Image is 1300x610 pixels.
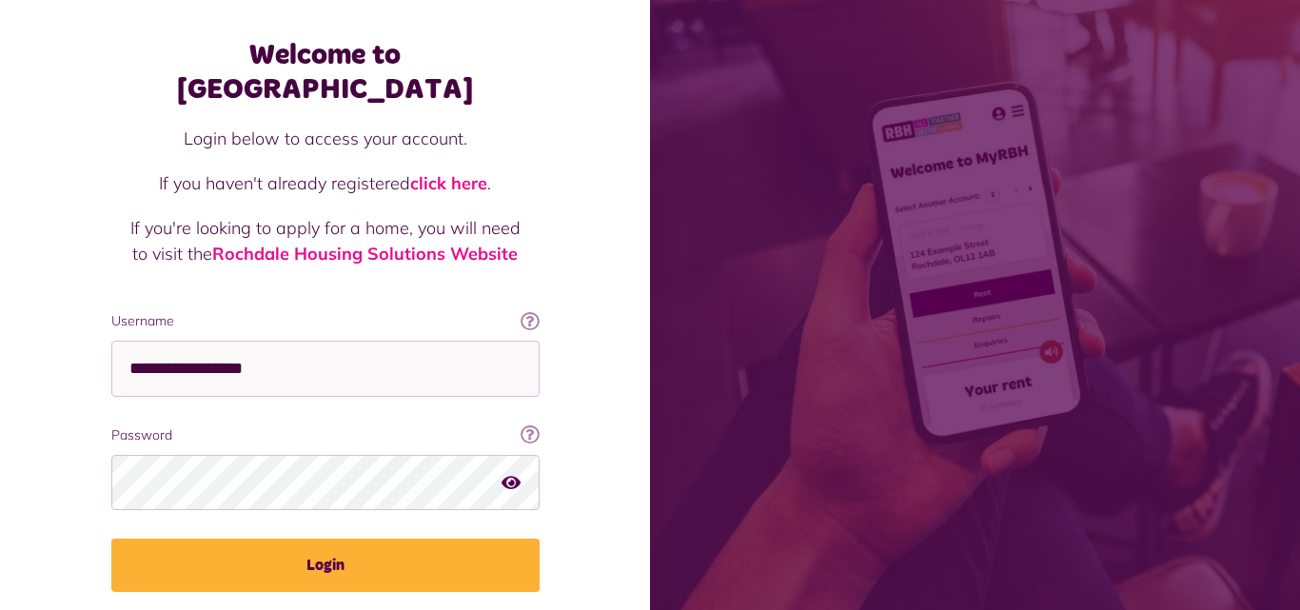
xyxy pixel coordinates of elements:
p: If you haven't already registered . [130,170,521,196]
p: If you're looking to apply for a home, you will need to visit the [130,215,521,266]
label: Password [111,425,540,445]
label: Username [111,311,540,331]
a: click here [410,172,487,194]
a: Rochdale Housing Solutions Website [212,243,518,265]
h1: Welcome to [GEOGRAPHIC_DATA] [111,38,540,107]
button: Login [111,539,540,592]
p: Login below to access your account. [130,126,521,151]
